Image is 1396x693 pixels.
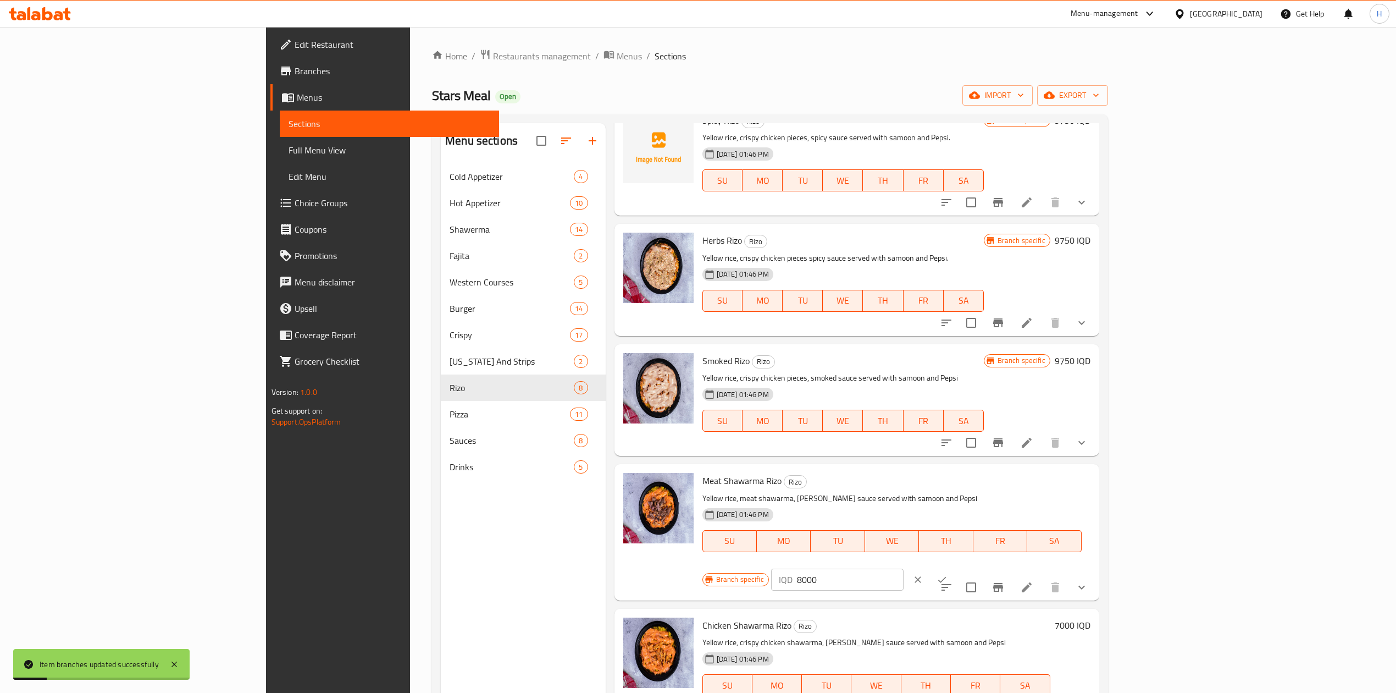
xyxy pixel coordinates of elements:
[743,410,783,432] button: MO
[702,492,1082,505] p: Yellow rice, meat shawarma, [PERSON_NAME] sauce served with samoon and Pepsi
[441,322,605,348] div: Crispy17
[623,473,694,543] img: Meat Shawarma Rizo
[574,249,588,262] div: items
[270,322,499,348] a: Coverage Report
[574,172,587,182] span: 4
[623,618,694,688] img: Chicken Shawarma Rizo
[712,149,773,159] span: [DATE] 01:46 PM
[272,404,322,418] span: Get support on:
[295,302,490,315] span: Upsell
[295,249,490,262] span: Promotions
[280,111,499,137] a: Sections
[985,574,1011,601] button: Branch-specific-item
[623,353,694,424] img: Smoked Rizo
[784,475,807,488] div: Rizo
[441,454,605,480] div: Drinks5
[745,235,767,248] span: Rizo
[295,276,490,289] span: Menu disclaimer
[272,385,298,399] span: Version:
[993,355,1050,366] span: Branch specific
[944,169,984,191] button: SA
[744,235,767,248] div: Rizo
[570,409,587,420] span: 11
[933,430,960,456] button: sort-choices
[757,530,811,552] button: MO
[272,415,341,429] a: Support.OpsPlatform
[908,413,939,429] span: FR
[450,302,570,315] span: Burger
[450,381,574,394] span: Rizo
[297,91,490,104] span: Menus
[295,196,490,210] span: Choice Groups
[712,389,773,400] span: [DATE] 01:46 PM
[930,568,954,592] button: ok
[908,173,939,189] span: FR
[301,385,318,399] span: 1.0.0
[450,434,574,447] span: Sauces
[779,573,793,586] p: IQD
[270,216,499,243] a: Coupons
[289,117,490,130] span: Sections
[863,290,903,312] button: TH
[1020,436,1033,449] a: Edit menu item
[1042,574,1068,601] button: delete
[747,293,778,309] span: MO
[707,173,739,189] span: SU
[270,84,499,111] a: Menus
[904,410,944,432] button: FR
[450,328,570,342] span: Crispy
[1020,316,1033,329] a: Edit menu item
[270,190,499,216] a: Choice Groups
[1037,85,1108,106] button: export
[985,430,1011,456] button: Branch-specific-item
[823,169,863,191] button: WE
[827,293,858,309] span: WE
[450,460,574,474] span: Drinks
[441,295,605,322] div: Burger14
[702,371,984,385] p: Yellow rice, crispy chicken pieces, smoked sauce served with samoon and Pepsi
[1055,353,1090,369] h6: 9750 IQD
[270,243,499,269] a: Promotions
[707,533,752,549] span: SU
[574,170,588,183] div: items
[295,223,490,236] span: Coupons
[270,269,499,295] a: Menu disclaimer
[441,269,605,295] div: Western Courses5
[978,533,1023,549] span: FR
[702,636,1050,650] p: Yellow rice, crispy chicken shawarma, [PERSON_NAME] sauce served with samoon and Pepsi
[450,355,574,368] span: [US_STATE] And Strips
[574,460,588,474] div: items
[797,569,904,591] input: Please enter price
[743,169,783,191] button: MO
[944,410,984,432] button: SA
[441,216,605,243] div: Shawerma14
[1068,430,1095,456] button: show more
[1027,530,1081,552] button: SA
[702,131,984,145] p: Yellow rice, crispy chicken pieces, spicy sauce served with samoon and Pepsi.
[1020,581,1033,594] a: Edit menu item
[1055,113,1090,128] h6: 9750 IQD
[960,431,983,454] span: Select to update
[1055,618,1090,633] h6: 7000 IQD
[702,169,743,191] button: SU
[441,159,605,485] nav: Menu sections
[295,64,490,78] span: Branches
[869,533,915,549] span: WE
[783,169,823,191] button: TU
[270,31,499,58] a: Edit Restaurant
[702,290,743,312] button: SU
[1055,233,1090,248] h6: 9750 IQD
[441,427,605,454] div: Sauces8
[1075,436,1088,449] svg: Show Choices
[450,408,570,421] div: Pizza
[655,50,686,63] span: Sections
[933,189,960,216] button: sort-choices
[570,328,588,342] div: items
[574,251,587,261] span: 2
[574,356,587,367] span: 2
[570,224,587,235] span: 14
[1190,8,1262,20] div: [GEOGRAPHIC_DATA]
[603,49,642,63] a: Menus
[1075,316,1088,329] svg: Show Choices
